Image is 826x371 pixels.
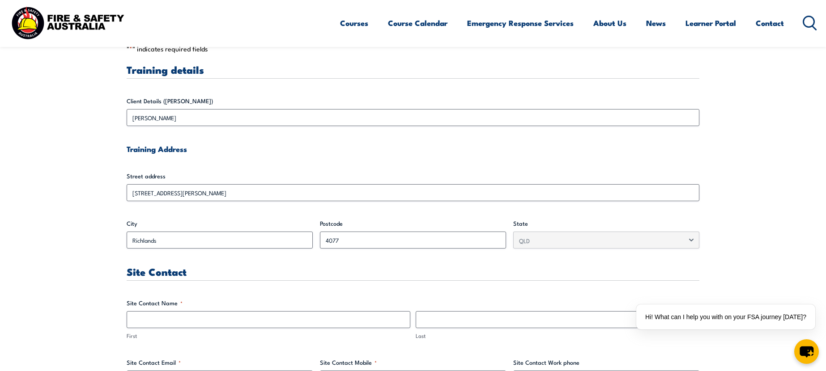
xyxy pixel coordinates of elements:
button: chat-button [794,339,819,364]
a: Contact [756,11,784,35]
label: Postcode [320,219,506,228]
a: News [646,11,666,35]
label: Last [416,332,699,340]
a: Course Calendar [388,11,447,35]
label: Street address [127,172,699,181]
label: State [513,219,699,228]
a: About Us [593,11,626,35]
a: Emergency Response Services [467,11,574,35]
h3: Site Contact [127,266,699,277]
p: " " indicates required fields [127,44,699,53]
label: First [127,332,410,340]
h3: Training details [127,64,699,75]
a: Learner Portal [685,11,736,35]
h4: Training Address [127,144,699,154]
label: Client Details ([PERSON_NAME]) [127,97,699,105]
label: Site Contact Email [127,358,313,367]
a: Courses [340,11,368,35]
legend: Site Contact Name [127,299,183,308]
label: Site Contact Mobile [320,358,506,367]
label: Site Contact Work phone [513,358,699,367]
div: Hi! What can I help you with on your FSA journey [DATE]? [636,304,815,329]
label: City [127,219,313,228]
